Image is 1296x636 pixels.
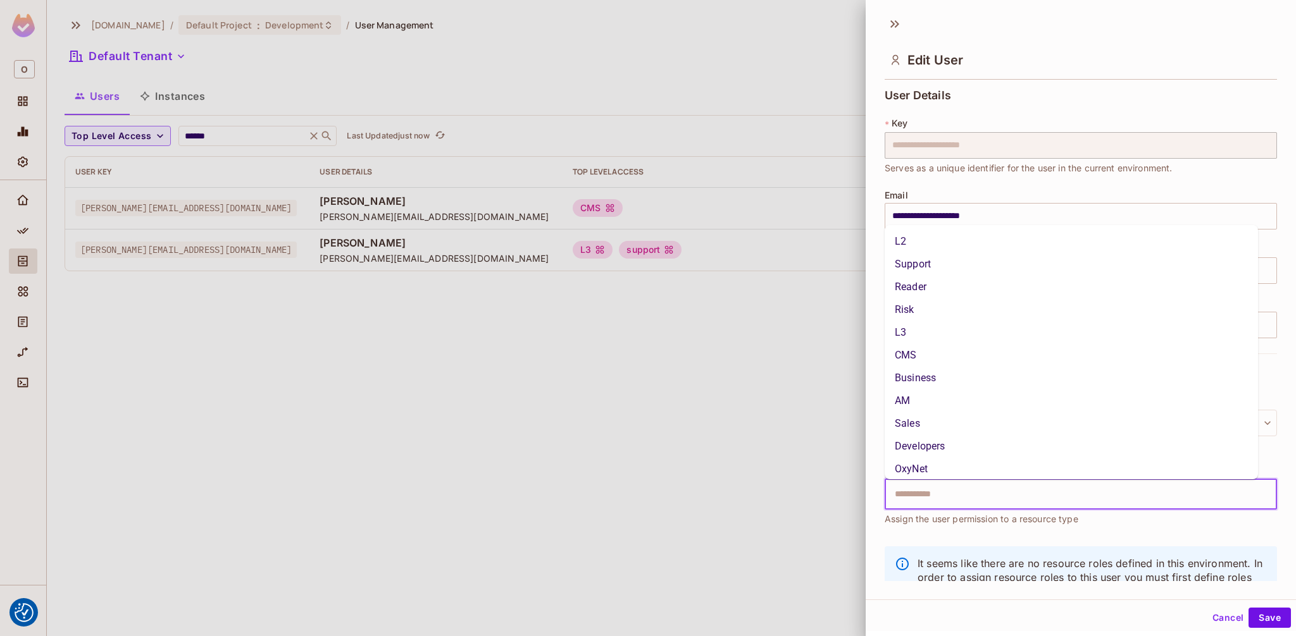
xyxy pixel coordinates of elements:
[885,412,1258,435] li: Sales
[15,603,34,622] img: Revisit consent button
[918,556,1267,598] p: It seems like there are no resource roles defined in this environment. In order to assign resourc...
[892,118,907,128] span: Key
[1270,492,1273,495] button: Close
[885,161,1173,175] span: Serves as a unique identifier for the user in the current environment.
[885,253,1258,276] li: Support
[15,603,34,622] button: Consent Preferences
[1249,608,1291,628] button: Save
[885,435,1258,458] li: Developers
[885,512,1078,526] span: Assign the user permission to a resource type
[1207,608,1249,628] button: Cancel
[907,52,963,68] span: Edit User
[885,321,1258,344] li: L3
[885,276,1258,298] li: Reader
[885,367,1258,389] li: Business
[885,298,1258,321] li: Risk
[885,230,1258,253] li: L2
[885,458,1258,480] li: OxyNet
[885,190,908,200] span: Email
[885,344,1258,367] li: CMS
[885,89,951,102] span: User Details
[885,389,1258,412] li: AM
